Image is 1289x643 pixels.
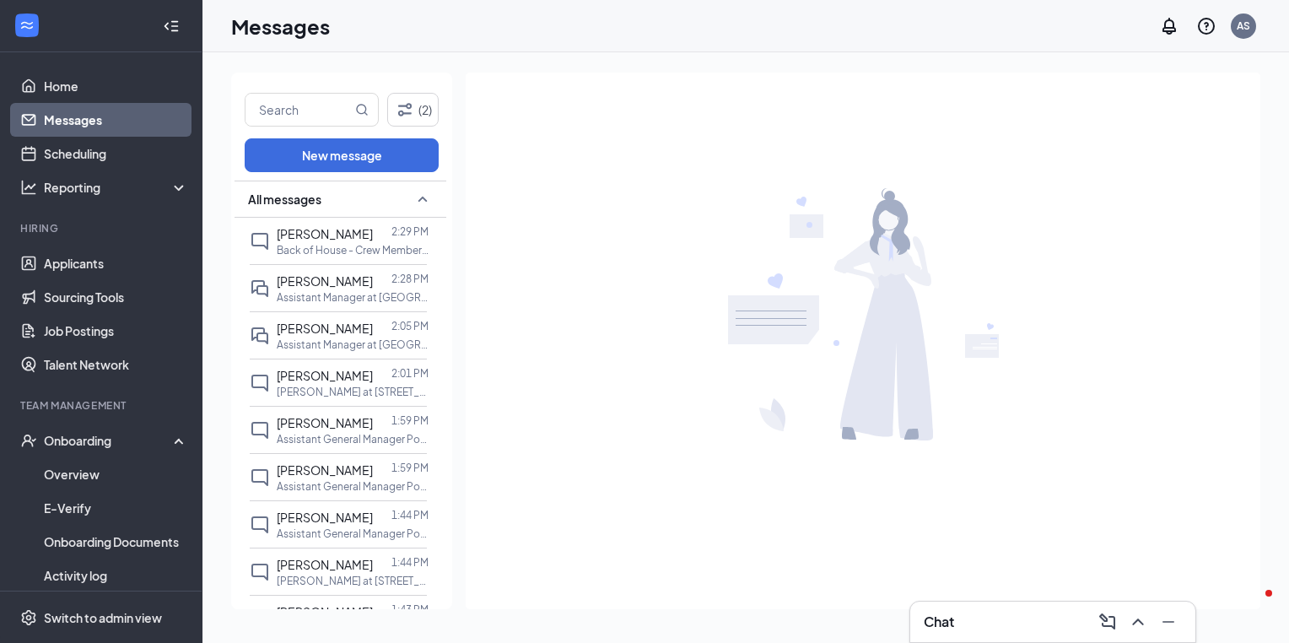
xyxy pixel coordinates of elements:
p: 2:28 PM [391,272,429,286]
span: [PERSON_NAME] [277,273,373,289]
a: Job Postings [44,314,188,348]
span: [PERSON_NAME] [277,462,373,478]
svg: Analysis [20,179,37,196]
svg: Collapse [163,18,180,35]
a: Scheduling [44,137,188,170]
p: 2:01 PM [391,366,429,381]
a: Applicants [44,246,188,280]
h3: Chat [924,613,954,631]
p: Assistant General Manager Position at [STREET_ADDRESS], [277,527,429,541]
p: Assistant Manager at [GEOGRAPHIC_DATA] [277,290,429,305]
span: [PERSON_NAME] [277,604,373,619]
p: 1:59 PM [391,461,429,475]
svg: DoubleChat [250,326,270,346]
p: [PERSON_NAME] at [STREET_ADDRESS], [277,385,429,399]
a: E-Verify [44,491,188,525]
a: Overview [44,457,188,491]
svg: QuestionInfo [1196,16,1216,36]
svg: ChevronUp [1128,612,1148,632]
p: 1:44 PM [391,555,429,570]
svg: ChatInactive [250,231,270,251]
h1: Messages [231,12,330,41]
svg: MagnifyingGlass [355,103,369,116]
span: [PERSON_NAME] [277,226,373,241]
span: [PERSON_NAME] [277,321,373,336]
div: AS [1237,19,1250,33]
iframe: Intercom live chat [1232,586,1272,626]
p: 2:29 PM [391,224,429,239]
p: 2:05 PM [391,319,429,333]
div: Onboarding [44,432,174,449]
span: [PERSON_NAME] [277,510,373,525]
svg: Minimize [1158,612,1178,632]
span: [PERSON_NAME] [277,368,373,383]
svg: SmallChevronUp [413,189,433,209]
a: Messages [44,103,188,137]
p: Back of House - Crew Member at [GEOGRAPHIC_DATA] [277,243,429,257]
button: Minimize [1155,608,1182,635]
a: Sourcing Tools [44,280,188,314]
svg: DoubleChat [250,278,270,299]
button: New message [245,138,439,172]
span: [PERSON_NAME] [277,415,373,430]
span: [PERSON_NAME] [277,557,373,572]
div: Team Management [20,398,185,413]
a: Onboarding Documents [44,525,188,559]
a: Talent Network [44,348,188,381]
div: Hiring [20,221,185,235]
input: Search [245,94,352,126]
p: 1:44 PM [391,508,429,522]
button: ComposeMessage [1094,608,1121,635]
svg: Filter [395,100,415,120]
svg: Notifications [1159,16,1179,36]
div: Reporting [44,179,189,196]
svg: ComposeMessage [1098,612,1118,632]
p: [PERSON_NAME] at [STREET_ADDRESS], [277,574,429,588]
svg: ChatInactive [250,515,270,535]
svg: ChatInactive [250,373,270,393]
span: All messages [248,191,321,208]
p: Assistant General Manager Position at [STREET_ADDRESS], [277,432,429,446]
svg: UserCheck [20,432,37,449]
svg: ChatInactive [250,420,270,440]
svg: Settings [20,609,37,626]
p: Assistant General Manager Position at [STREET_ADDRESS], [277,479,429,494]
p: Assistant Manager at [GEOGRAPHIC_DATA], [GEOGRAPHIC_DATA] [277,338,429,352]
a: Activity log [44,559,188,592]
p: 1:59 PM [391,413,429,428]
svg: ChatInactive [250,467,270,488]
svg: WorkstreamLogo [19,17,35,34]
a: Home [44,69,188,103]
button: Filter (2) [387,93,439,127]
svg: ChatInactive [250,562,270,582]
p: 1:43 PM [391,602,429,617]
div: Switch to admin view [44,609,162,626]
svg: ChatInactive [250,609,270,629]
button: ChevronUp [1125,608,1151,635]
